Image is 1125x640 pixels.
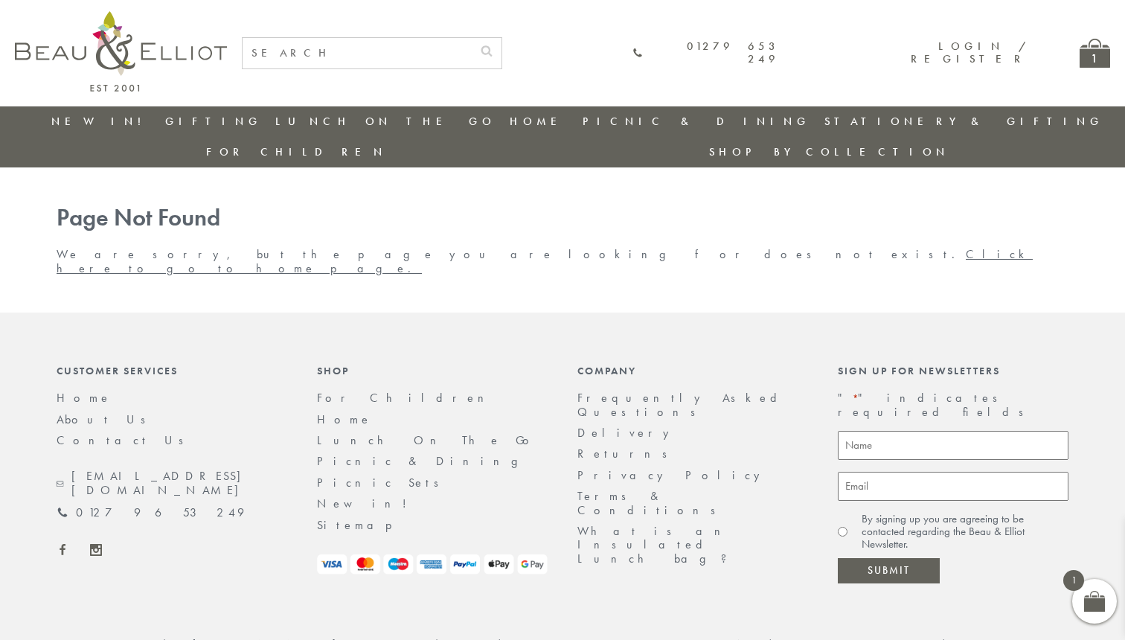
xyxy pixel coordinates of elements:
a: For Children [317,390,496,406]
a: Frequently Asked Questions [577,390,786,419]
a: Picnic & Dining [583,114,810,129]
a: Home [510,114,569,129]
a: Sitemap [317,517,412,533]
a: Click here to go to home page. [57,246,1033,275]
a: Picnic & Dining [317,453,533,469]
a: Picnic Sets [317,475,449,490]
a: Home [57,390,112,406]
div: Shop [317,365,548,377]
a: [EMAIL_ADDRESS][DOMAIN_NAME] [57,470,287,497]
input: Email [838,472,1068,501]
a: Terms & Conditions [577,488,725,517]
img: payment-logos.png [317,554,548,575]
span: 1 [1063,570,1084,591]
a: Shop by collection [709,144,949,159]
a: What is an Insulated Lunch bag? [577,523,739,566]
img: logo [15,11,227,92]
a: Gifting [165,114,262,129]
a: Lunch On The Go [317,432,538,448]
div: Customer Services [57,365,287,377]
div: Company [577,365,808,377]
a: About Us [57,412,156,427]
a: New in! [51,114,151,129]
input: Name [838,431,1068,460]
a: 01279 653 249 [57,506,244,519]
input: SEARCH [243,38,472,68]
a: Lunch On The Go [275,114,496,129]
a: For Children [206,144,387,159]
p: " " indicates required fields [838,391,1068,419]
div: Sign up for newsletters [838,365,1068,377]
a: Login / Register [911,39,1028,66]
a: Returns [577,446,677,461]
input: Submit [838,558,940,583]
a: Home [317,412,372,427]
a: New in! [317,496,417,511]
a: Delivery [577,425,677,441]
h1: Page Not Found [57,205,1068,232]
a: 1 [1080,39,1110,68]
a: Contact Us [57,432,193,448]
label: By signing up you are agreeing to be contacted regarding the Beau & Elliot Newsletter. [862,513,1068,551]
a: Privacy Policy [577,467,768,483]
a: Stationery & Gifting [824,114,1103,129]
div: We are sorry, but the page you are looking for does not exist. [42,205,1083,275]
a: 01279 653 249 [632,40,779,66]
